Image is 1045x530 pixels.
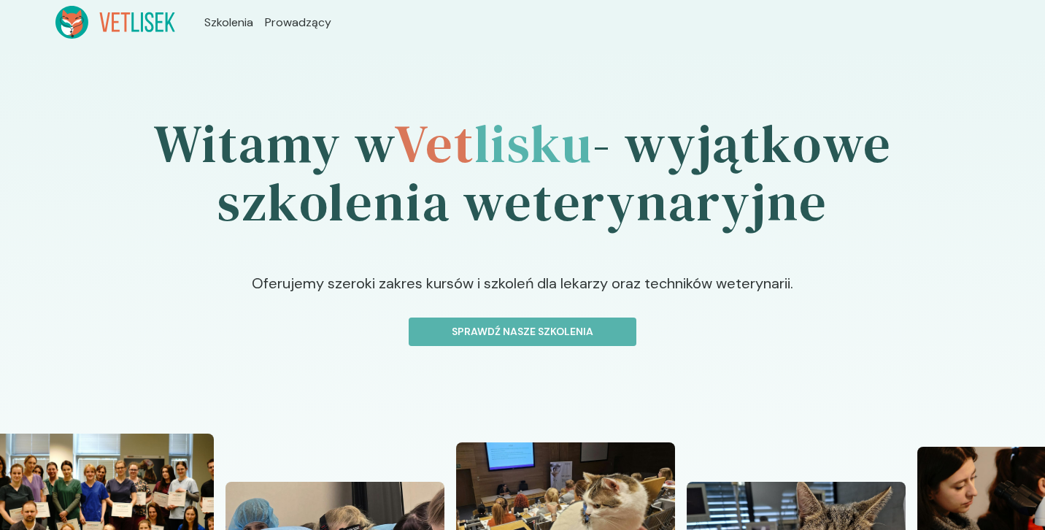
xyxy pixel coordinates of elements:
[55,74,990,272] h1: Witamy w - wyjątkowe szkolenia weterynaryjne
[474,107,593,180] span: lisku
[174,272,871,318] p: Oferujemy szeroki zakres kursów i szkoleń dla lekarzy oraz techników weterynarii.
[394,107,474,180] span: Vet
[409,318,636,346] button: Sprawdź nasze szkolenia
[421,324,624,339] p: Sprawdź nasze szkolenia
[204,14,253,31] a: Szkolenia
[265,14,331,31] a: Prowadzący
